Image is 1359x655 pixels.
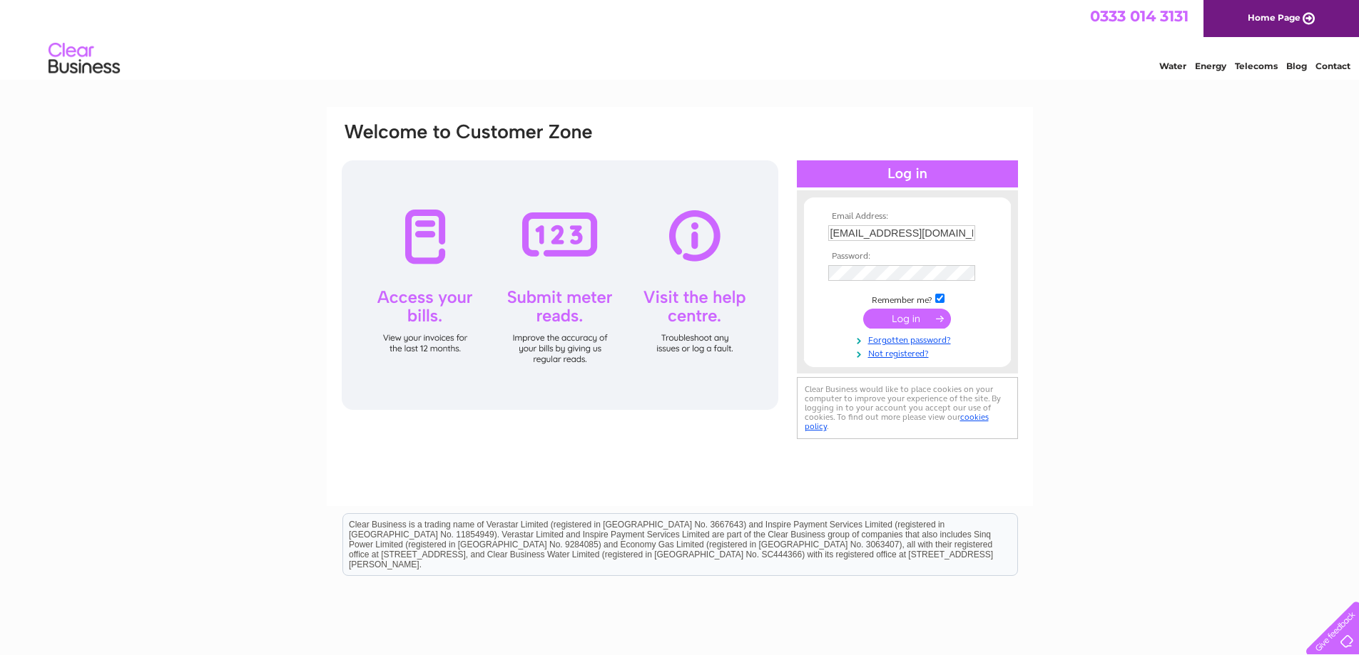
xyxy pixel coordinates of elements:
[797,377,1018,439] div: Clear Business would like to place cookies on your computer to improve your experience of the sit...
[863,309,951,329] input: Submit
[825,292,990,306] td: Remember me?
[1235,61,1278,71] a: Telecoms
[805,412,989,431] a: cookies policy
[1195,61,1226,71] a: Energy
[1159,61,1186,71] a: Water
[825,252,990,262] th: Password:
[1090,7,1189,25] a: 0333 014 3131
[343,8,1017,69] div: Clear Business is a trading name of Verastar Limited (registered in [GEOGRAPHIC_DATA] No. 3667643...
[1315,61,1350,71] a: Contact
[828,332,990,346] a: Forgotten password?
[825,212,990,222] th: Email Address:
[1286,61,1307,71] a: Blog
[828,346,990,359] a: Not registered?
[48,37,121,81] img: logo.png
